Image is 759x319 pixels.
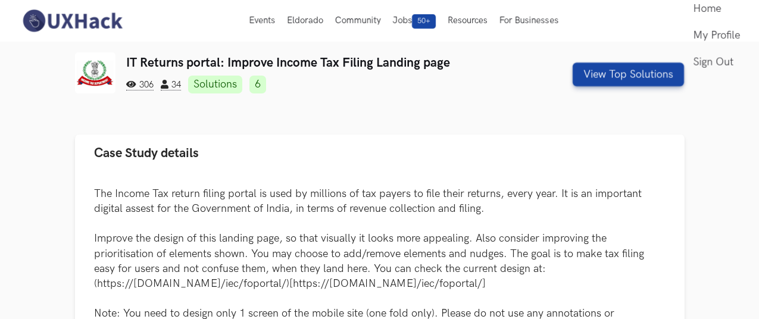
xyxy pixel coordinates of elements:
a: Solutions [188,76,242,93]
a: 6 [249,76,266,93]
span: 34 [161,80,181,90]
a: My Profile [693,22,740,49]
h3: IT Returns portal: Improve Income Tax Filing Landing page [126,55,529,70]
button: View Top Solutions [573,62,684,86]
span: 306 [126,80,154,90]
button: Case Study details [75,135,685,172]
a: Sign Out [693,49,740,76]
img: UXHack-logo.png [19,8,125,33]
span: 50+ [412,14,436,29]
img: IT Returns portal logo [75,52,116,93]
span: Case Study details [94,145,199,161]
